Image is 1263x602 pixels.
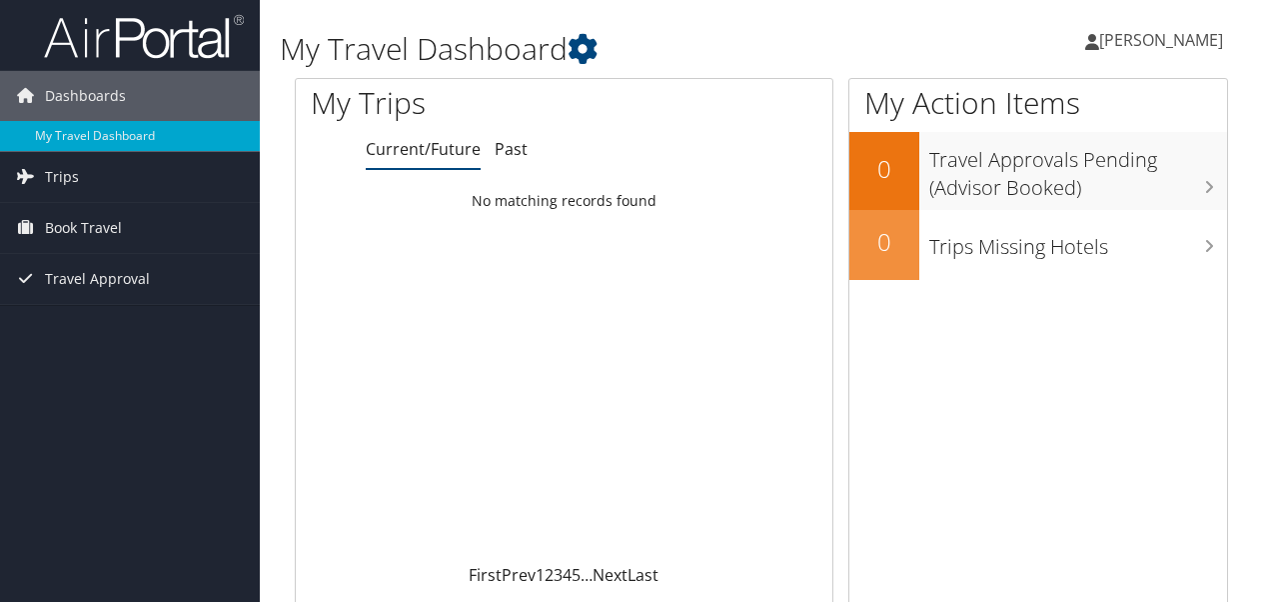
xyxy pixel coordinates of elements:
[849,82,1227,124] h1: My Action Items
[1099,29,1223,51] span: [PERSON_NAME]
[45,203,122,253] span: Book Travel
[469,564,502,586] a: First
[581,564,593,586] span: …
[849,225,919,259] h2: 0
[366,138,481,160] a: Current/Future
[495,138,528,160] a: Past
[296,183,832,219] td: No matching records found
[593,564,628,586] a: Next
[628,564,658,586] a: Last
[545,564,554,586] a: 2
[280,28,922,70] h1: My Travel Dashboard
[44,13,244,60] img: airportal-logo.png
[572,564,581,586] a: 5
[554,564,563,586] a: 3
[929,223,1227,261] h3: Trips Missing Hotels
[311,82,594,124] h1: My Trips
[45,254,150,304] span: Travel Approval
[849,210,1227,280] a: 0Trips Missing Hotels
[929,136,1227,202] h3: Travel Approvals Pending (Advisor Booked)
[1085,10,1243,70] a: [PERSON_NAME]
[45,152,79,202] span: Trips
[849,132,1227,209] a: 0Travel Approvals Pending (Advisor Booked)
[849,152,919,186] h2: 0
[563,564,572,586] a: 4
[45,71,126,121] span: Dashboards
[502,564,536,586] a: Prev
[536,564,545,586] a: 1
